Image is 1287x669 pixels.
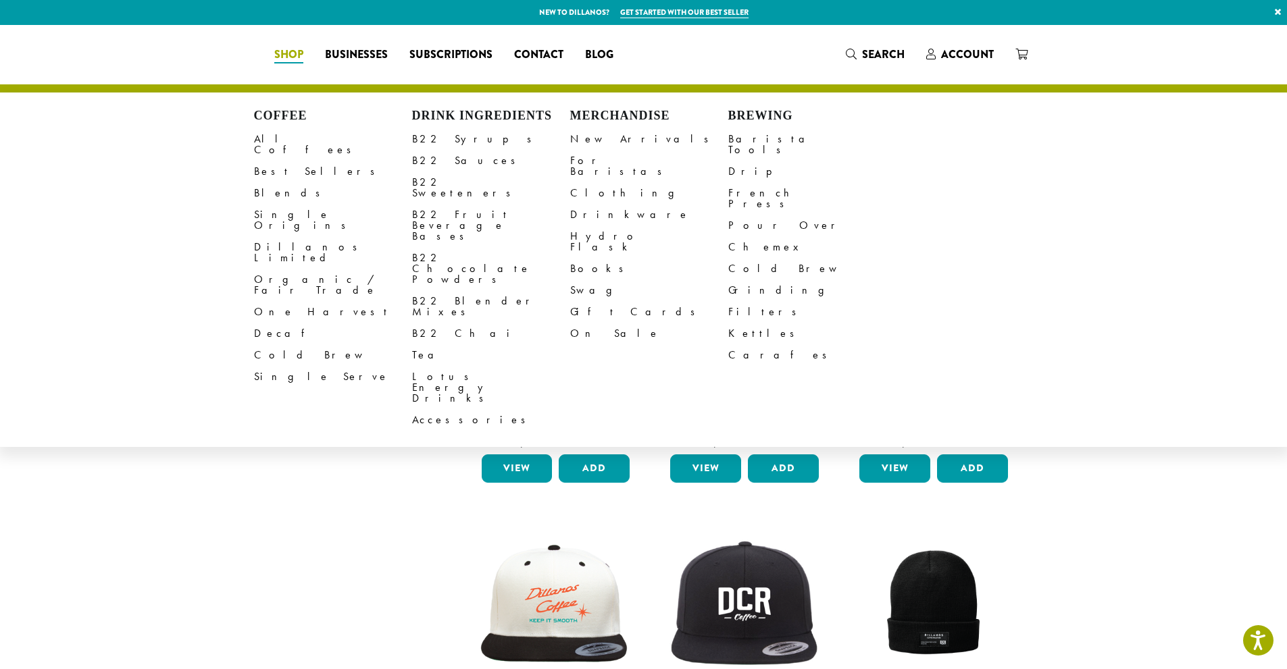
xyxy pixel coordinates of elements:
[478,235,634,449] a: Bodum Electric Milk Frother $30.00
[254,366,412,387] a: Single Serve
[412,204,570,247] a: B22 Fruit Beverage Bases
[254,161,412,182] a: Best Sellers
[570,109,728,124] h4: Merchandise
[862,47,905,62] span: Search
[254,323,412,344] a: Decaf
[859,454,930,483] a: View
[412,247,570,290] a: B22 Chocolate Powders
[412,128,570,150] a: B22 Syrups
[570,150,728,182] a: For Baristas
[728,279,886,301] a: Grinding
[941,47,994,62] span: Account
[478,542,633,668] img: keep-it-smooth-hat.png
[254,269,412,301] a: Organic / Fair Trade
[670,454,741,483] a: View
[748,454,819,483] button: Add
[667,235,822,449] a: Bodum Electric Water Kettle $25.00
[570,323,728,344] a: On Sale
[728,344,886,366] a: Carafes
[570,258,728,279] a: Books
[412,409,570,431] a: Accessories
[728,182,886,215] a: French Press
[570,301,728,323] a: Gift Cards
[263,44,314,65] a: Shop
[728,128,886,161] a: Barista Tools
[412,150,570,171] a: B22 Sauces
[412,290,570,323] a: B22 Blender Mixes
[937,454,1008,483] button: Add
[856,235,1011,449] a: Bodum Handheld Milk Frother $10.00
[570,182,728,204] a: Clothing
[409,47,493,63] span: Subscriptions
[570,128,728,150] a: New Arrivals
[254,109,412,124] h4: Coffee
[412,323,570,344] a: B22 Chai
[728,109,886,124] h4: Brewing
[559,454,630,483] button: Add
[728,323,886,344] a: Kettles
[835,43,915,65] a: Search
[412,366,570,409] a: Lotus Energy Drinks
[728,215,886,236] a: Pour Over
[412,171,570,204] a: B22 Sweeteners
[620,7,749,18] a: Get started with our best seller
[254,182,412,204] a: Blends
[728,161,886,182] a: Drip
[412,109,570,124] h4: Drink Ingredients
[254,236,412,269] a: Dillanos Limited
[254,128,412,161] a: All Coffees
[570,279,728,301] a: Swag
[412,344,570,366] a: Tea
[728,258,886,279] a: Cold Brew
[585,47,613,63] span: Blog
[728,236,886,258] a: Chemex
[728,301,886,323] a: Filters
[254,204,412,236] a: Single Origins
[254,301,412,323] a: One Harvest
[570,204,728,225] a: Drinkware
[274,47,303,63] span: Shop
[570,225,728,258] a: Hydro Flask
[325,47,388,63] span: Businesses
[482,454,553,483] a: View
[254,344,412,366] a: Cold Brew
[514,47,563,63] span: Contact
